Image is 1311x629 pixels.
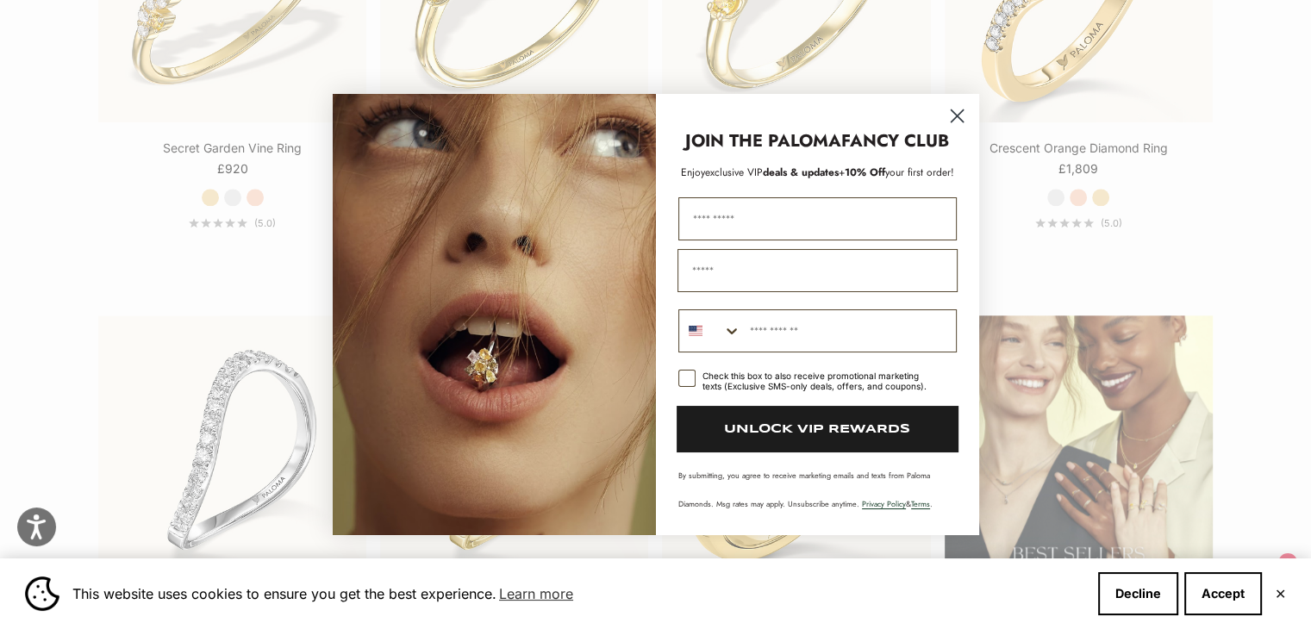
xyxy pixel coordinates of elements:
[862,498,906,509] a: Privacy Policy
[25,576,59,611] img: Cookie banner
[841,128,949,153] strong: FANCY CLUB
[678,470,957,509] p: By submitting, you agree to receive marketing emails and texts from Paloma Diamonds. Msg rates ma...
[862,498,933,509] span: & .
[1184,572,1262,615] button: Accept
[679,310,741,352] button: Search Countries
[685,128,841,153] strong: JOIN THE PALOMA
[333,94,656,535] img: Loading...
[677,406,958,452] button: UNLOCK VIP REWARDS
[705,165,839,180] span: deals & updates
[705,165,763,180] span: exclusive VIP
[839,165,954,180] span: + your first order!
[702,371,936,391] div: Check this box to also receive promotional marketing texts (Exclusive SMS-only deals, offers, and...
[845,165,885,180] span: 10% Off
[681,165,705,180] span: Enjoy
[911,498,930,509] a: Terms
[1098,572,1178,615] button: Decline
[1275,589,1286,599] button: Close
[496,581,576,607] a: Learn more
[741,310,956,352] input: Phone Number
[72,581,1084,607] span: This website uses cookies to ensure you get the best experience.
[942,101,972,131] button: Close dialog
[677,249,958,292] input: Email
[678,197,957,240] input: First Name
[689,324,702,338] img: United States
